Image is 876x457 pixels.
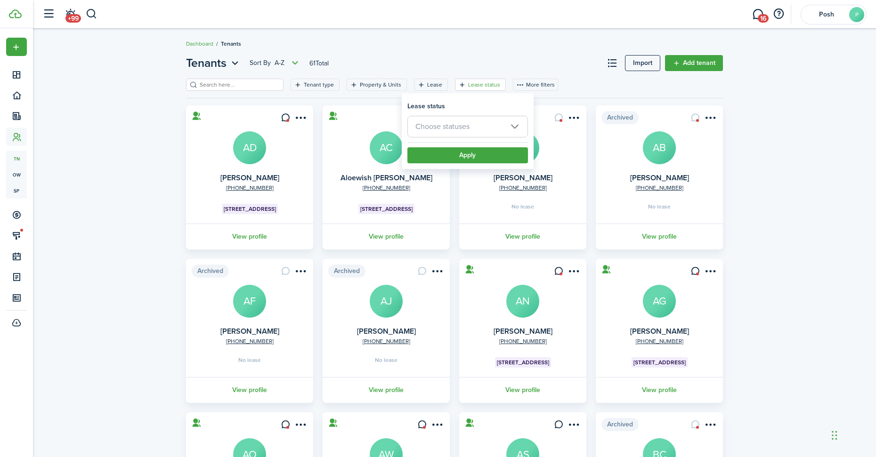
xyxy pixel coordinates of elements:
[6,167,27,183] a: ow
[415,121,470,132] span: Choose statuses
[370,131,403,164] a: AC
[497,358,549,367] span: [STREET_ADDRESS]
[427,80,442,89] filter-tag-label: Lease
[186,55,227,72] span: Tenants
[220,326,279,337] a: [PERSON_NAME]
[633,358,686,367] span: [STREET_ADDRESS]
[506,285,539,318] a: AN
[6,183,27,199] a: sp
[370,285,403,318] a: AJ
[566,420,581,433] button: Open menu
[414,79,448,91] filter-tag: Open filter
[292,420,308,433] button: Open menu
[347,79,407,91] filter-tag: Open filter
[226,337,274,345] a: [PHONE_NUMBER]
[233,285,266,318] a: AF
[328,265,365,278] span: Archived
[65,14,81,23] span: +99
[292,266,308,279] button: Open menu
[86,6,97,22] button: Search
[665,55,723,71] a: Add tenant
[648,204,671,209] span: No lease
[749,2,767,26] a: Messaging
[702,113,717,126] button: Open menu
[455,79,506,91] filter-tag: Open filter
[40,5,57,23] button: Open sidebar
[226,184,274,192] a: [PHONE_NUMBER]
[594,224,724,249] a: View profile
[250,57,301,69] button: Sort byA-Z
[61,2,79,26] a: Notifications
[625,55,660,71] a: Import
[233,131,266,164] a: AD
[220,172,279,183] a: [PERSON_NAME]
[494,326,552,337] a: [PERSON_NAME]
[291,79,340,91] filter-tag: Open filter
[357,326,416,337] a: [PERSON_NAME]
[566,113,581,126] button: Open menu
[375,357,397,363] span: No lease
[292,113,308,126] button: Open menu
[407,147,528,163] button: Apply
[636,184,683,192] a: [PHONE_NUMBER]
[513,79,558,91] button: More filters
[221,40,241,48] span: Tenants
[6,38,27,56] button: Open menu
[566,266,581,279] button: Open menu
[601,418,639,431] span: Archived
[197,80,280,89] input: Search here...
[341,172,432,183] a: Aloewish [PERSON_NAME]
[192,265,229,278] span: Archived
[771,6,787,22] button: Open resource center
[275,58,284,68] span: A-Z
[321,224,451,249] a: View profile
[808,11,845,18] span: Posh
[499,337,547,345] a: [PHONE_NUMBER]
[719,355,876,457] iframe: Chat Widget
[832,421,837,449] div: Drag
[468,80,500,89] filter-tag-label: Lease status
[321,377,451,403] a: View profile
[250,58,275,68] span: Sort by
[849,7,864,22] avatar-text: P
[458,224,588,249] a: View profile
[304,80,334,89] filter-tag-label: Tenant type
[363,184,410,192] a: [PHONE_NUMBER]
[702,266,717,279] button: Open menu
[224,205,276,213] span: [STREET_ADDRESS]
[636,337,683,345] a: [PHONE_NUMBER]
[250,57,301,69] button: Open menu
[360,80,401,89] filter-tag-label: Property & Units
[601,111,639,124] span: Archived
[185,377,315,403] a: View profile
[643,131,676,164] a: AB
[494,172,552,183] a: [PERSON_NAME]
[630,172,689,183] a: [PERSON_NAME]
[186,55,241,72] button: Tenants
[6,151,27,167] a: tn
[407,101,445,111] h3: Lease status
[643,285,676,318] a: AG
[9,9,22,18] img: TenantCloud
[186,55,241,72] button: Open menu
[499,184,547,192] a: [PHONE_NUMBER]
[758,14,769,23] span: 16
[630,326,689,337] a: [PERSON_NAME]
[429,420,444,433] button: Open menu
[511,204,534,209] span: No lease
[363,337,410,345] a: [PHONE_NUMBER]
[186,40,213,48] a: Dashboard
[309,58,329,68] header-page-total: 61 Total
